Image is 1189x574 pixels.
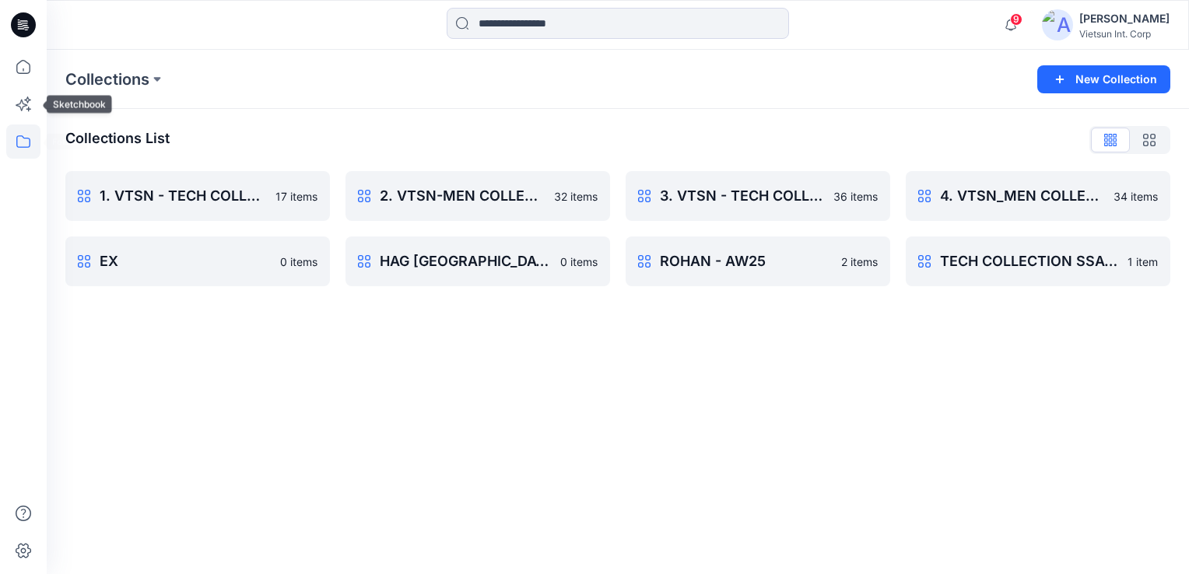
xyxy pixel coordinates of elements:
p: TECH COLLECTION SSAW24/25 - Q3Q4 [940,250,1118,272]
p: 36 items [833,188,878,205]
p: 32 items [554,188,598,205]
p: HAG [GEOGRAPHIC_DATA] [380,250,551,272]
a: HAG [GEOGRAPHIC_DATA]0 items [345,236,610,286]
a: ROHAN - AW252 items [626,236,890,286]
p: 2 items [841,254,878,270]
img: avatar [1042,9,1073,40]
a: 4. VTSN_MEN COLLECTION AW2534 items [906,171,1170,221]
a: 3. VTSN - TECH COLLECTION SS2636 items [626,171,890,221]
p: 17 items [275,188,317,205]
p: 1 item [1128,254,1158,270]
a: 2. VTSN-MEN COLLECTION SS2532 items [345,171,610,221]
a: EX0 items [65,236,330,286]
p: ROHAN - AW25 [660,250,832,272]
span: 9 [1010,13,1022,26]
p: 0 items [280,254,317,270]
p: 2. VTSN-MEN COLLECTION SS25 [380,185,545,207]
p: Collections List [65,128,170,152]
p: 34 items [1114,188,1158,205]
p: 4. VTSN_MEN COLLECTION AW25 [940,185,1104,207]
div: [PERSON_NAME] [1079,9,1170,28]
a: 1. VTSN - TECH COLLECTION SSAW2517 items [65,171,330,221]
p: EX [100,250,271,272]
a: TECH COLLECTION SSAW24/25 - Q3Q41 item [906,236,1170,286]
p: 1. VTSN - TECH COLLECTION SSAW25 [100,185,266,207]
div: Vietsun Int. Corp [1079,28,1170,40]
p: 0 items [560,254,598,270]
button: New Collection [1037,65,1170,93]
p: 3. VTSN - TECH COLLECTION SS26 [660,185,824,207]
a: Collections [65,68,149,90]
